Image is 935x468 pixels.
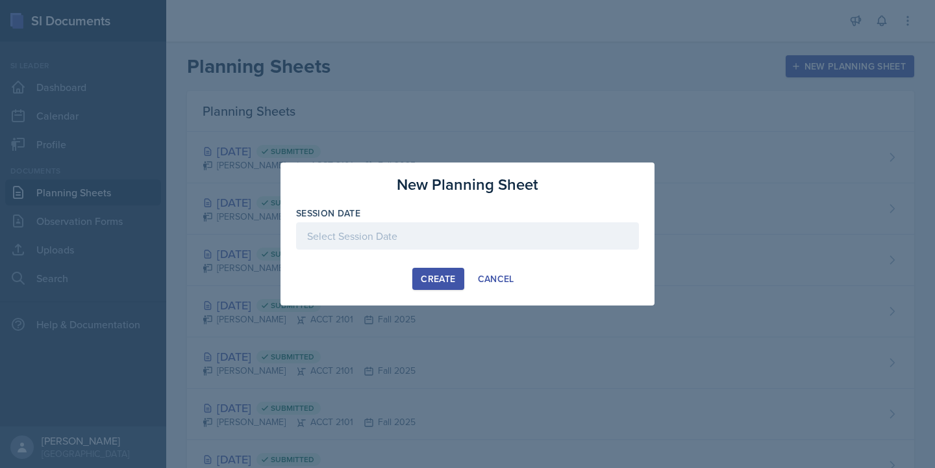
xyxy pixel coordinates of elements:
div: Cancel [478,274,514,284]
h3: New Planning Sheet [397,173,538,196]
label: Session Date [296,207,360,220]
button: Create [412,268,464,290]
button: Cancel [469,268,523,290]
div: Create [421,274,455,284]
